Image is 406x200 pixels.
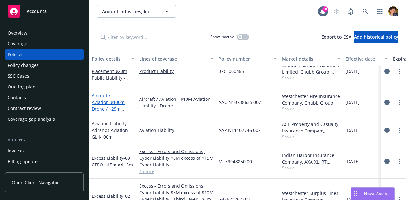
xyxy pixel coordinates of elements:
span: Export to CSV [321,34,351,40]
a: Policies [5,49,84,60]
div: Westchester Fire Insurance Company, Chubb Group [282,93,340,106]
a: Start snowing [330,5,343,18]
span: Add historical policy [354,34,398,40]
span: - $100m Drone / $25m Owned Aircraft [92,99,125,119]
a: 1 more [139,168,213,175]
div: Indian Harbor Insurance Company, AXA XL, RT Specialty Insurance Services, LLC (RSG Specialty, LLC) [282,152,340,165]
a: Overview [5,28,84,38]
div: Coverage gap analysis [8,114,55,124]
span: Show all [282,106,340,112]
button: Effective date [343,51,390,66]
div: Chubb Insurance Australia Limited, Chubb Group, Chubb Group (International) [282,62,340,75]
span: AAP N11107746 002 [219,127,261,133]
a: Product Liability [139,68,213,74]
div: Effective date [345,55,381,62]
a: Invoices [5,146,84,156]
span: Show inactive [210,34,234,40]
div: Policies [8,49,23,60]
span: [DATE] [345,127,360,133]
span: [DATE] [345,68,360,74]
a: SSC Cases [5,71,84,81]
span: 07CL000465 [219,68,244,74]
div: Billing updates [8,157,40,167]
div: SSC Cases [8,71,29,81]
span: Show all [282,75,340,81]
span: [DATE] [345,158,360,165]
div: 10 [322,6,328,12]
a: Cyber Liability [139,161,213,168]
button: Anduril Industries, Inc. [97,5,176,18]
button: Lines of coverage [137,51,216,66]
a: more [396,126,403,134]
a: Contract review [5,103,84,113]
button: Export to CSV [321,31,351,43]
div: Contacts [8,93,26,103]
span: MTE9048850 00 [219,158,252,165]
div: Contract review [8,103,41,113]
button: Market details [279,51,343,66]
div: Overview [8,28,27,38]
a: Coverage [5,39,84,49]
div: ACE Property and Casualty Insurance Company, Chubb Group [282,121,340,134]
input: Filter by keyword... [97,31,206,43]
span: Anduril Industries, Inc. [102,8,157,15]
button: Nova Assist [351,187,395,200]
a: Switch app [374,5,386,18]
a: Policy changes [5,60,84,70]
a: Billing updates [5,157,84,167]
div: Invoices [8,146,25,156]
button: Policy details [89,51,137,66]
button: Add historical policy [354,31,398,43]
div: Coverage [8,39,27,49]
img: photo [388,6,398,16]
a: circleInformation [383,68,391,75]
a: Coverage gap analysis [5,114,84,124]
a: Aviation Liability [139,127,213,133]
button: Policy number [216,51,279,66]
a: Aircraft / Aviation - $10M Aviation Liability - Drone [139,96,213,109]
a: Aviation Liability [92,120,128,140]
span: [DATE] [345,99,360,106]
div: Drag to move [351,188,359,200]
span: Accounts [27,9,47,14]
span: Open Client Navigator [12,179,59,186]
div: Quoting plans [8,82,38,92]
div: Policy changes [8,60,39,70]
div: Policy details [92,55,127,62]
a: circleInformation [383,158,391,165]
a: Quoting plans [5,82,84,92]
span: Nova Assist [364,191,389,196]
a: circleInformation [383,126,391,134]
span: Show all [282,134,340,139]
a: more [396,158,403,165]
a: circleInformation [383,99,391,106]
div: Lines of coverage [139,55,206,62]
a: Excess Liability [92,155,133,168]
div: Billing [5,137,84,143]
a: Local Placement [92,61,132,94]
a: Excess - Errors and Omissions, Cyber Liability $5M excess of $10M [139,183,213,196]
a: Search [359,5,372,18]
a: more [396,68,403,75]
a: Report a Bug [344,5,357,18]
a: Contacts [5,93,84,103]
span: AAC N10738635 007 [219,99,261,106]
div: Policy number [219,55,270,62]
a: Excess - Errors and Omissions, Cyber Liability $5M excess of $15M [139,148,213,161]
a: Aircraft / Aviation [92,93,125,119]
span: Show all [282,165,340,171]
a: more [396,99,403,106]
span: - Adranos Aviation GL $100m [92,120,128,140]
a: Accounts [5,3,84,20]
div: Market details [282,55,333,62]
